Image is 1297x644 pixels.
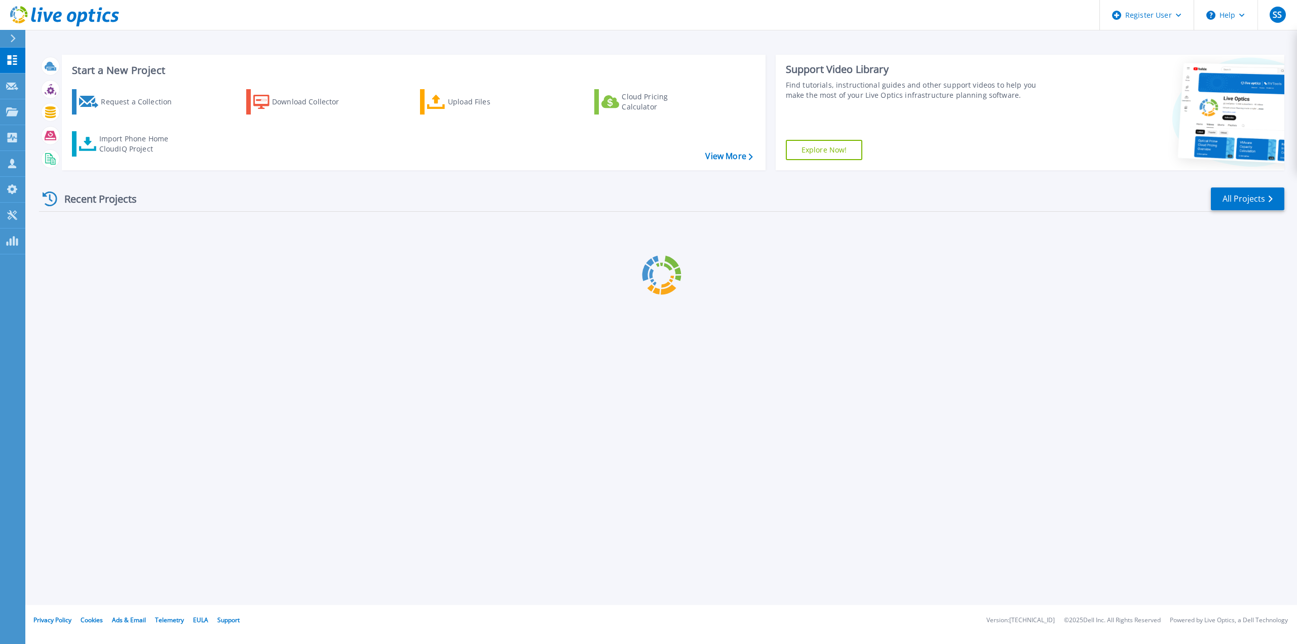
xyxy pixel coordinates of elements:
[786,63,1049,76] div: Support Video Library
[155,616,184,624] a: Telemetry
[112,616,146,624] a: Ads & Email
[786,140,863,160] a: Explore Now!
[39,186,150,211] div: Recent Projects
[1170,617,1288,624] li: Powered by Live Optics, a Dell Technology
[217,616,240,624] a: Support
[622,92,703,112] div: Cloud Pricing Calculator
[193,616,208,624] a: EULA
[986,617,1055,624] li: Version: [TECHNICAL_ID]
[101,92,182,112] div: Request a Collection
[72,65,752,76] h3: Start a New Project
[448,92,529,112] div: Upload Files
[33,616,71,624] a: Privacy Policy
[81,616,103,624] a: Cookies
[420,89,533,115] a: Upload Files
[1273,11,1282,19] span: SS
[1064,617,1161,624] li: © 2025 Dell Inc. All Rights Reserved
[246,89,359,115] a: Download Collector
[272,92,353,112] div: Download Collector
[99,134,178,154] div: Import Phone Home CloudIQ Project
[786,80,1049,100] div: Find tutorials, instructional guides and other support videos to help you make the most of your L...
[594,89,707,115] a: Cloud Pricing Calculator
[1211,187,1284,210] a: All Projects
[705,151,752,161] a: View More
[72,89,185,115] a: Request a Collection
